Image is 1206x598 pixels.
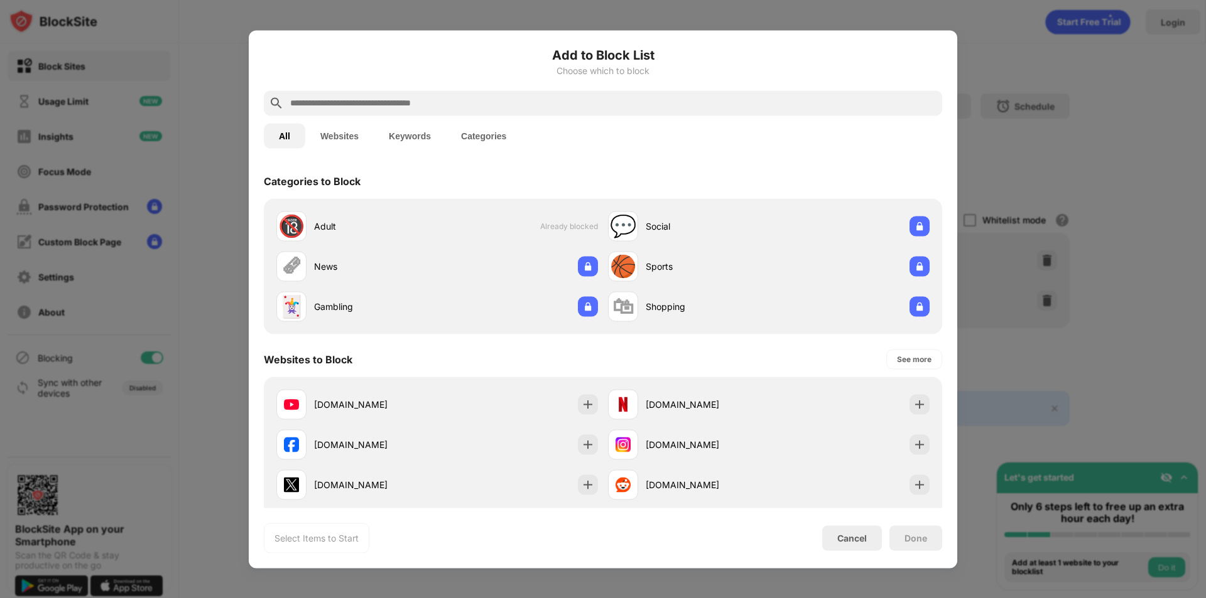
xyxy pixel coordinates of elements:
[646,438,769,451] div: [DOMAIN_NAME]
[610,213,636,239] div: 💬
[278,294,305,319] div: 🃏
[274,531,359,544] div: Select Items to Start
[264,353,352,365] div: Websites to Block
[284,397,299,412] img: favicons
[314,220,437,233] div: Adult
[284,437,299,452] img: favicons
[314,398,437,411] div: [DOMAIN_NAME]
[646,260,769,273] div: Sports
[646,478,769,491] div: [DOMAIN_NAME]
[540,222,598,231] span: Already blocked
[314,260,437,273] div: News
[616,437,631,452] img: favicons
[905,533,927,543] div: Done
[314,300,437,313] div: Gambling
[646,220,769,233] div: Social
[837,533,867,543] div: Cancel
[314,478,437,491] div: [DOMAIN_NAME]
[612,294,634,319] div: 🛍
[374,123,446,148] button: Keywords
[264,123,305,148] button: All
[314,438,437,451] div: [DOMAIN_NAME]
[284,477,299,492] img: favicons
[610,254,636,279] div: 🏀
[281,254,302,279] div: 🗞
[897,353,932,365] div: See more
[305,123,374,148] button: Websites
[646,300,769,313] div: Shopping
[616,477,631,492] img: favicons
[616,397,631,412] img: favicons
[269,95,284,110] img: search.svg
[264,174,361,187] div: Categories to Block
[446,123,521,148] button: Categories
[646,398,769,411] div: [DOMAIN_NAME]
[264,45,942,64] h6: Add to Block List
[264,65,942,75] div: Choose which to block
[278,213,305,239] div: 🔞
